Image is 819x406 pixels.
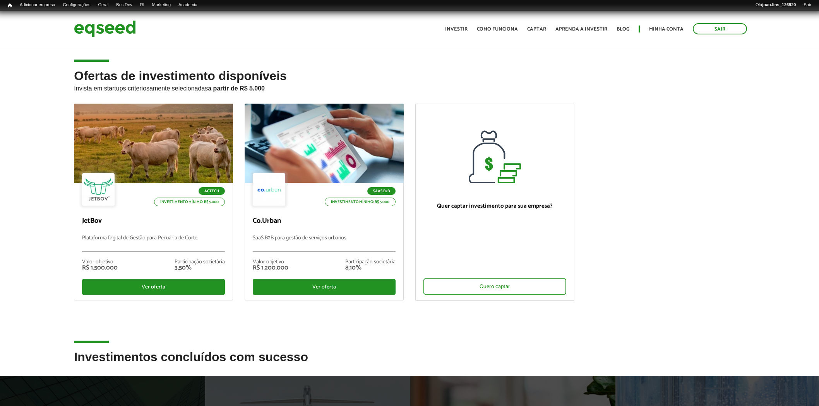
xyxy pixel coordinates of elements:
[649,27,684,32] a: Minha conta
[175,2,201,8] a: Academia
[82,235,225,252] p: Plataforma Digital de Gestão para Pecuária de Corte
[74,350,745,375] h2: Investimentos concluídos com sucesso
[415,104,574,301] a: Quer captar investimento para sua empresa? Quero captar
[253,279,396,295] div: Ver oferta
[16,2,59,8] a: Adicionar empresa
[245,104,404,300] a: SaaS B2B Investimento mínimo: R$ 5.000 Co.Urban SaaS B2B para gestão de serviços urbanos Valor ob...
[199,187,225,195] p: Agtech
[82,259,118,265] div: Valor objetivo
[82,265,118,271] div: R$ 1.500.000
[325,198,396,206] p: Investimento mínimo: R$ 5.000
[74,19,136,39] img: EqSeed
[74,104,233,300] a: Agtech Investimento mínimo: R$ 5.000 JetBov Plataforma Digital de Gestão para Pecuária de Corte V...
[175,259,225,265] div: Participação societária
[345,259,396,265] div: Participação societária
[477,27,518,32] a: Como funciona
[617,27,629,32] a: Blog
[527,27,546,32] a: Captar
[253,265,288,271] div: R$ 1.200.000
[94,2,112,8] a: Geral
[423,203,566,210] p: Quer captar investimento para sua empresa?
[175,265,225,271] div: 3,50%
[445,27,468,32] a: Investir
[253,235,396,252] p: SaaS B2B para gestão de serviços urbanos
[82,217,225,225] p: JetBov
[4,2,16,9] a: Início
[345,265,396,271] div: 8,10%
[8,3,12,8] span: Início
[112,2,136,8] a: Bus Dev
[253,259,288,265] div: Valor objetivo
[82,279,225,295] div: Ver oferta
[762,2,796,7] strong: joao.lins_126920
[148,2,175,8] a: Marketing
[752,2,800,8] a: Olájoao.lins_126920
[208,85,265,92] strong: a partir de R$ 5.000
[367,187,396,195] p: SaaS B2B
[253,217,396,225] p: Co.Urban
[59,2,94,8] a: Configurações
[136,2,148,8] a: RI
[154,198,225,206] p: Investimento mínimo: R$ 5.000
[423,278,566,295] div: Quero captar
[800,2,815,8] a: Sair
[74,83,745,92] p: Invista em startups criteriosamente selecionadas
[74,69,745,104] h2: Ofertas de investimento disponíveis
[555,27,607,32] a: Aprenda a investir
[693,23,747,34] a: Sair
